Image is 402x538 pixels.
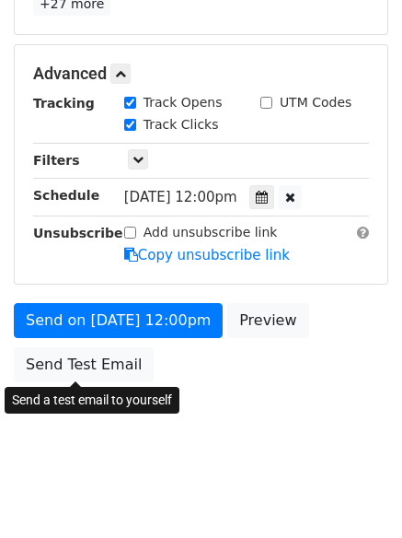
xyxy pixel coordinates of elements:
[33,96,95,111] strong: Tracking
[124,189,237,205] span: [DATE] 12:00pm
[5,387,179,414] div: Send a test email to yourself
[14,303,223,338] a: Send on [DATE] 12:00pm
[227,303,308,338] a: Preview
[144,115,219,134] label: Track Clicks
[33,64,369,84] h5: Advanced
[144,223,278,242] label: Add unsubscribe link
[144,93,223,112] label: Track Opens
[124,247,290,263] a: Copy unsubscribe link
[33,188,99,203] strong: Schedule
[33,153,80,168] strong: Filters
[33,226,123,240] strong: Unsubscribe
[14,347,154,382] a: Send Test Email
[280,93,351,112] label: UTM Codes
[310,450,402,538] iframe: Chat Widget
